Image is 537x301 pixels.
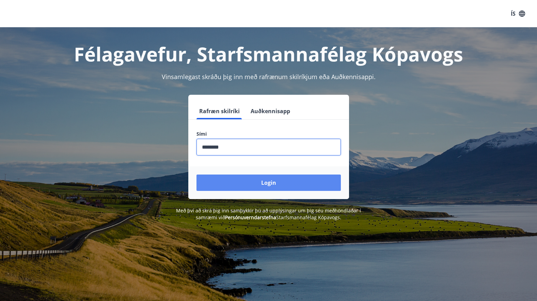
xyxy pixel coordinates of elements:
[196,103,242,119] button: Rafræn skilríki
[196,175,341,191] button: Login
[176,207,361,221] span: Með því að skrá þig inn samþykkir þú að upplýsingar um þig séu meðhöndlaðar í samræmi við Starfsm...
[32,41,506,67] h1: Félagavefur, Starfsmannafélag Kópavogs
[196,131,341,137] label: Sími
[162,73,376,81] span: Vinsamlegast skráðu þig inn með rafrænum skilríkjum eða Auðkennisappi.
[225,214,276,221] a: Persónuverndarstefna
[248,103,293,119] button: Auðkennisapp
[507,7,529,20] button: ÍS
